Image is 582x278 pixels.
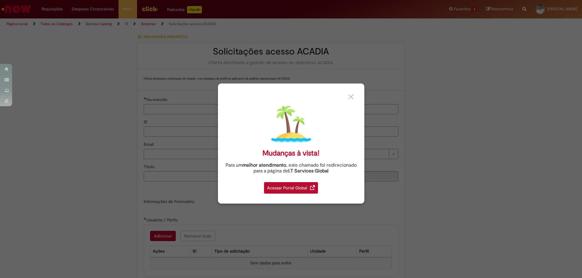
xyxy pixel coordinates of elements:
[348,94,354,100] img: close_button_grey.png
[263,149,319,158] div: Mudanças à vista!
[222,162,360,174] div: Para um , este chamado foi redirecionado para a página de
[288,165,329,174] a: I.T Services Global
[264,182,318,194] div: Acessar Portal Global
[242,162,286,168] strong: melhor atendimento
[264,179,318,194] a: Acessar Portal Global
[271,104,311,144] img: island.png
[310,185,315,190] img: redirect_link.png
